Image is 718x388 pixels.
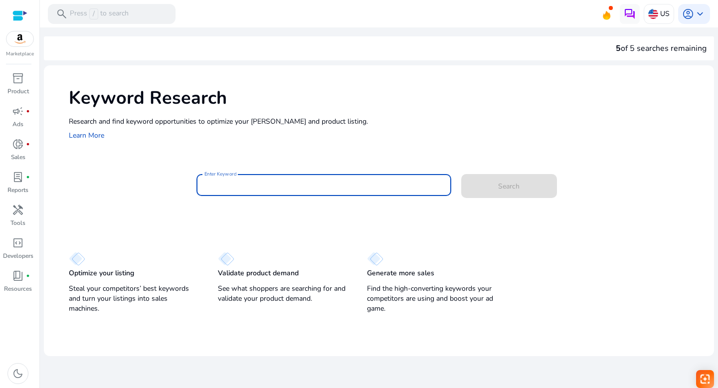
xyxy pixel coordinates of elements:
span: / [89,8,98,19]
p: Resources [4,284,32,293]
p: Validate product demand [218,268,299,278]
p: Developers [3,251,33,260]
span: code_blocks [12,237,24,249]
p: US [660,5,670,22]
span: donut_small [12,138,24,150]
p: Generate more sales [367,268,434,278]
span: account_circle [682,8,694,20]
p: Ads [12,120,23,129]
p: Product [7,87,29,96]
img: diamond.svg [69,252,85,266]
p: Press to search [70,8,129,19]
img: amazon.svg [6,31,33,46]
p: See what shoppers are searching for and validate your product demand. [218,284,347,304]
span: keyboard_arrow_down [694,8,706,20]
p: Marketplace [6,50,34,58]
div: of 5 searches remaining [616,42,707,54]
p: Tools [10,218,25,227]
span: handyman [12,204,24,216]
span: search [56,8,68,20]
span: fiber_manual_record [26,109,30,113]
p: Optimize your listing [69,268,134,278]
img: us.svg [648,9,658,19]
span: lab_profile [12,171,24,183]
mat-label: Enter Keyword [204,171,236,178]
p: Reports [7,186,28,194]
span: campaign [12,105,24,117]
img: diamond.svg [218,252,234,266]
span: inventory_2 [12,72,24,84]
p: Steal your competitors’ best keywords and turn your listings into sales machines. [69,284,198,314]
a: Learn More [69,131,104,140]
h1: Keyword Research [69,87,704,109]
p: Sales [11,153,25,162]
span: 5 [616,43,621,54]
span: fiber_manual_record [26,142,30,146]
p: Research and find keyword opportunities to optimize your [PERSON_NAME] and product listing. [69,116,704,127]
img: diamond.svg [367,252,383,266]
span: dark_mode [12,368,24,380]
span: book_4 [12,270,24,282]
p: Find the high-converting keywords your competitors are using and boost your ad game. [367,284,496,314]
span: fiber_manual_record [26,274,30,278]
span: fiber_manual_record [26,175,30,179]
